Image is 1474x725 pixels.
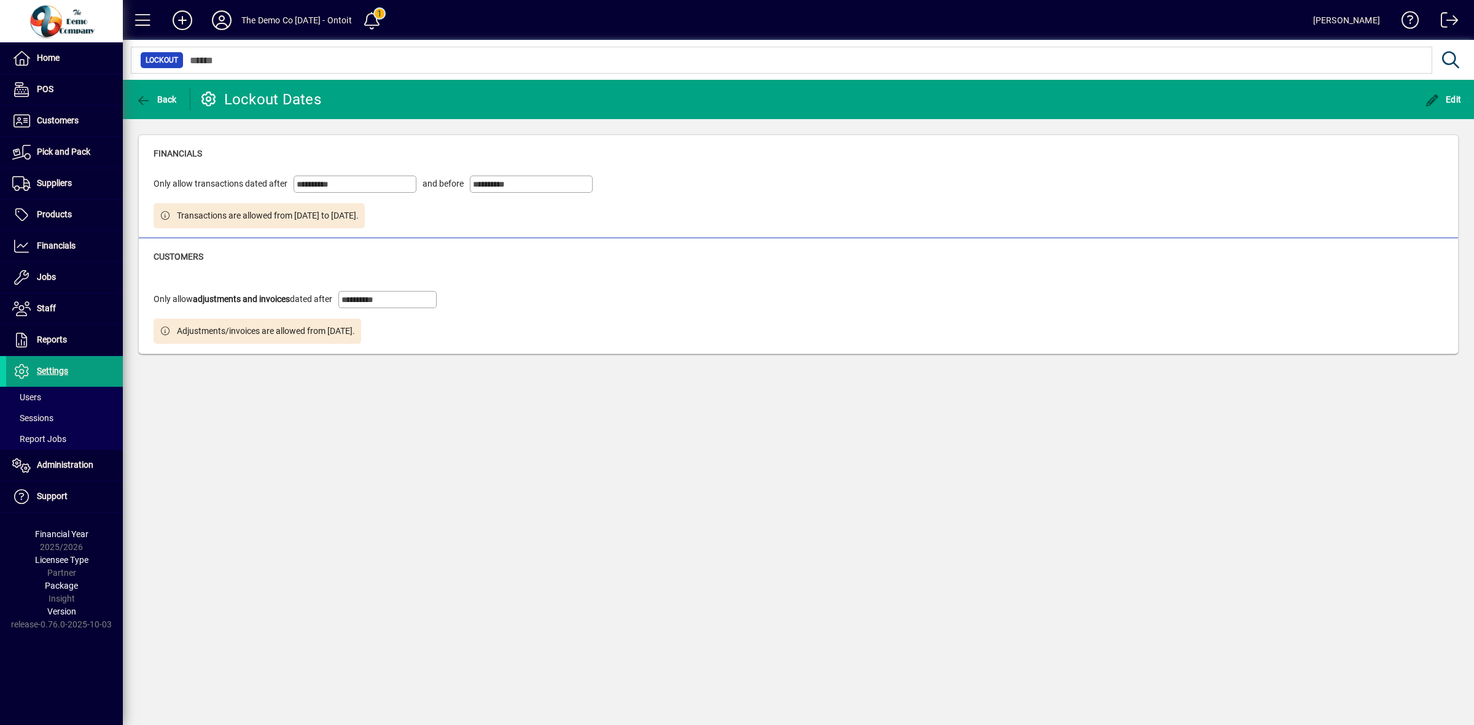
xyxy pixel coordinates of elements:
[6,43,123,74] a: Home
[154,252,203,262] span: Customers
[423,177,464,190] span: and before
[37,272,56,282] span: Jobs
[193,294,290,304] b: adjustments and invoices
[37,366,68,376] span: Settings
[154,293,332,306] span: Only allow dated after
[177,325,355,338] span: Adjustments/invoices are allowed from [DATE].
[6,408,123,428] a: Sessions
[12,392,41,402] span: Users
[6,262,123,293] a: Jobs
[12,413,53,423] span: Sessions
[136,95,177,104] span: Back
[146,54,178,66] span: Lockout
[241,10,352,30] div: The Demo Co [DATE] - Ontoit
[154,177,287,190] span: Only allow transactions dated after
[200,90,321,109] div: Lockout Dates
[37,84,53,94] span: POS
[1432,2,1459,42] a: Logout
[154,149,202,158] span: Financials
[123,88,190,110] app-page-header-button: Back
[37,335,67,344] span: Reports
[202,9,241,31] button: Profile
[133,88,180,110] button: Back
[6,200,123,230] a: Products
[177,209,359,222] span: Transactions are allowed from [DATE] to [DATE].
[6,106,123,136] a: Customers
[35,529,88,539] span: Financial Year
[37,303,56,313] span: Staff
[45,581,78,591] span: Package
[37,147,90,157] span: Pick and Pack
[6,325,123,355] a: Reports
[6,231,123,262] a: Financials
[1392,2,1419,42] a: Knowledge Base
[47,607,76,616] span: Version
[1313,10,1380,30] div: [PERSON_NAME]
[35,555,88,565] span: Licensee Type
[1422,88,1465,110] button: Edit
[6,450,123,481] a: Administration
[37,241,76,250] span: Financials
[6,168,123,199] a: Suppliers
[163,9,202,31] button: Add
[37,115,79,125] span: Customers
[37,460,93,470] span: Administration
[12,434,66,444] span: Report Jobs
[6,74,123,105] a: POS
[37,491,68,501] span: Support
[6,387,123,408] a: Users
[37,209,72,219] span: Products
[6,137,123,168] a: Pick and Pack
[1425,95,1462,104] span: Edit
[6,293,123,324] a: Staff
[6,481,123,512] a: Support
[37,178,72,188] span: Suppliers
[37,53,60,63] span: Home
[6,428,123,449] a: Report Jobs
